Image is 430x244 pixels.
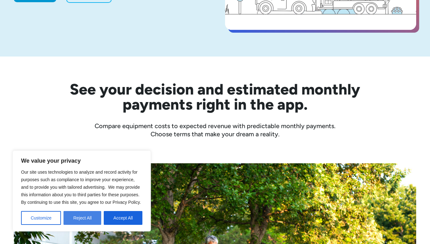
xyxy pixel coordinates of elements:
div: We value your privacy [13,150,151,231]
p: We value your privacy [21,157,142,165]
h2: See your decision and estimated monthly payments right in the app. [39,82,391,112]
span: Our site uses technologies to analyze and record activity for purposes such as compliance to impr... [21,170,141,205]
button: Reject All [63,211,101,225]
button: Accept All [104,211,142,225]
div: Compare equipment costs to expected revenue with predictable monthly payments. Choose terms that ... [14,122,416,138]
button: Customize [21,211,61,225]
